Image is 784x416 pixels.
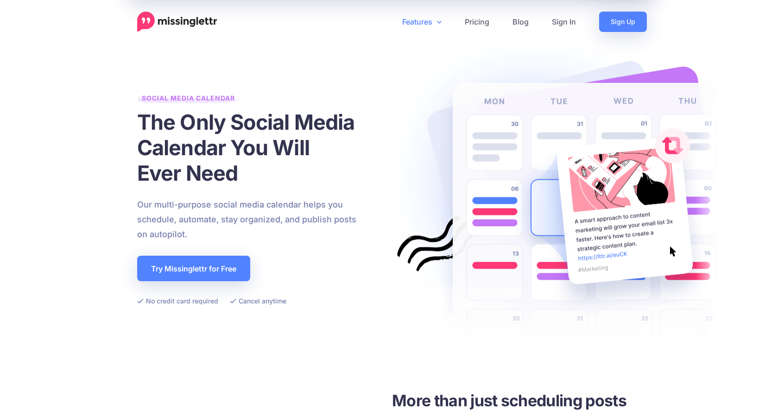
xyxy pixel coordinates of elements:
[137,94,240,107] span: Social Media Calendar
[137,12,217,32] a: Home
[137,256,250,281] a: Try Missinglettr for Free
[137,295,218,307] li: No credit card required
[391,12,453,32] a: Features
[599,12,647,32] a: Sign Up
[501,12,540,32] a: Blog
[392,390,654,411] h3: More than just scheduling posts
[137,197,367,242] p: Our multi-purpose social media calendar helps you schedule, automate, stay organized, and publish...
[453,12,501,32] a: Pricing
[137,109,367,186] h1: The Only Social Media Calendar You Will Ever Need
[540,12,588,32] a: Sign In
[230,295,286,307] li: Cancel anytime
